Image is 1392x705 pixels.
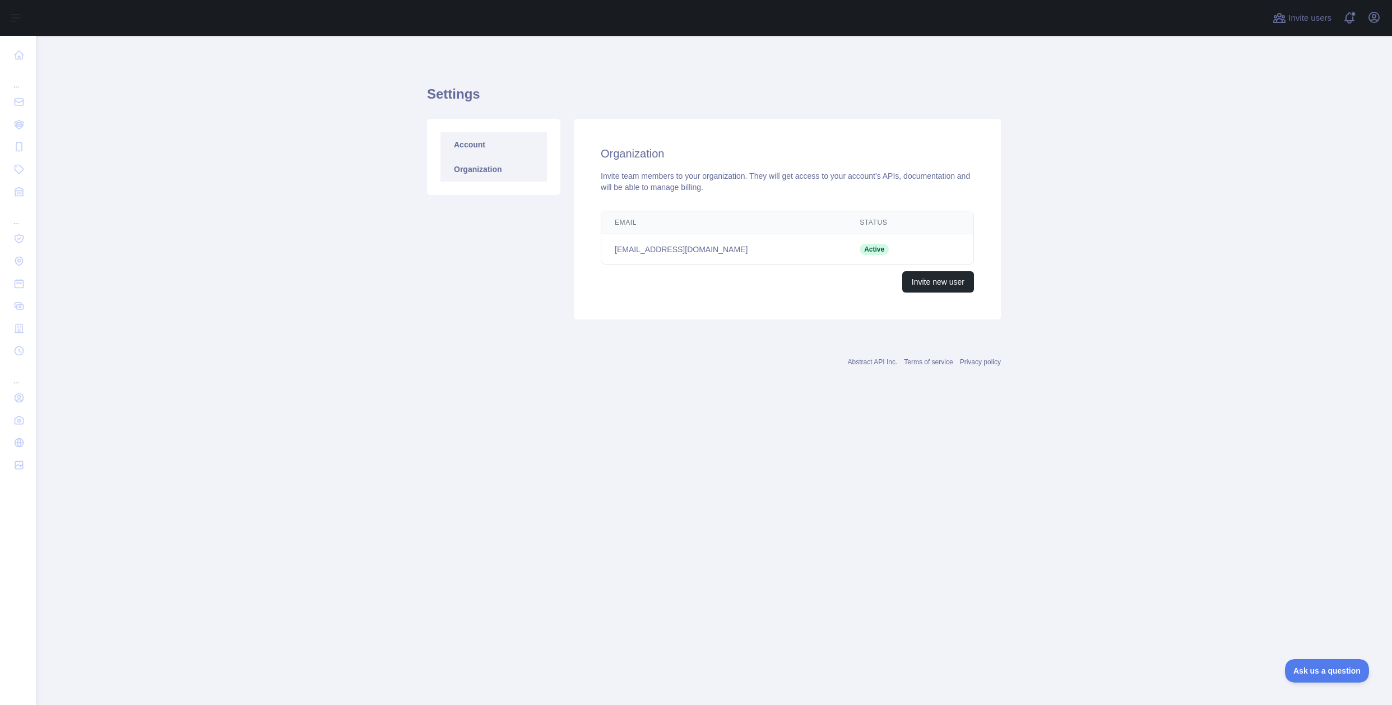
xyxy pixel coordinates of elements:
a: Abstract API Inc. [848,358,898,366]
div: ... [9,67,27,90]
div: ... [9,363,27,386]
h2: Organization [601,146,974,161]
th: Status [846,211,932,234]
iframe: Toggle Customer Support [1285,659,1370,683]
h1: Settings [427,85,1001,112]
a: Account [440,132,547,157]
a: Organization [440,157,547,182]
div: ... [9,204,27,226]
button: Invite users [1270,9,1334,27]
button: Invite new user [902,271,974,293]
a: Privacy policy [960,358,1001,366]
span: Invite users [1288,12,1331,25]
th: Email [601,211,846,234]
td: [EMAIL_ADDRESS][DOMAIN_NAME] [601,234,846,265]
div: Invite team members to your organization. They will get access to your account's APIs, documentat... [601,170,974,193]
span: Active [860,244,889,255]
a: Terms of service [904,358,953,366]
